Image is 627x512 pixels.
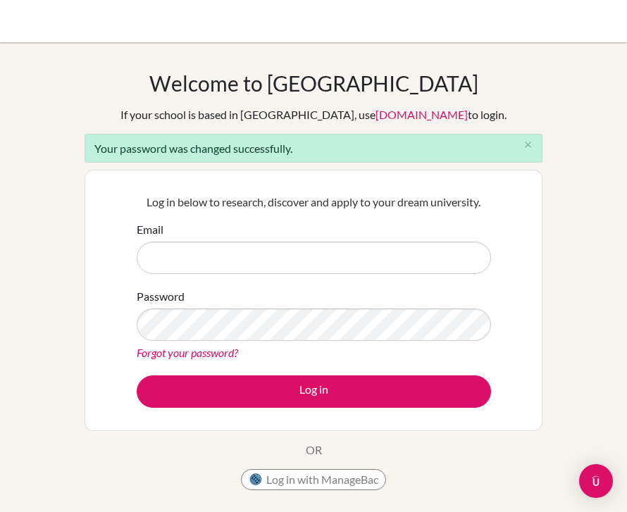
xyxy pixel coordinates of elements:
[137,375,491,408] button: Log in
[137,346,238,359] a: Forgot your password?
[85,134,542,163] div: Your password was changed successfully.
[375,108,468,121] a: [DOMAIN_NAME]
[306,442,322,458] p: OR
[241,469,386,490] button: Log in with ManageBac
[137,221,163,238] label: Email
[523,139,533,150] i: close
[137,194,491,211] p: Log in below to research, discover and apply to your dream university.
[579,464,613,498] div: Open Intercom Messenger
[137,288,185,305] label: Password
[120,106,507,123] div: If your school is based in [GEOGRAPHIC_DATA], use to login.
[514,135,542,156] button: Close
[149,70,478,96] h1: Welcome to [GEOGRAPHIC_DATA]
